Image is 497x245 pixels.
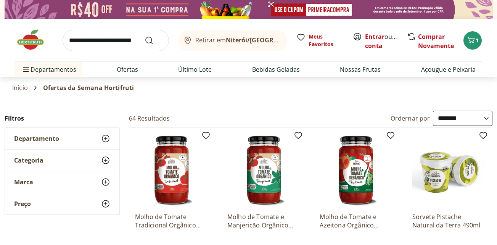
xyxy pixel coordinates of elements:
span: Categoria [14,156,43,164]
b: Niterói/[GEOGRAPHIC_DATA] [226,36,313,44]
img: Molho de Tomate e Azeitona Orgânico Natural Da Terra 330g [320,134,392,206]
span: Ofertas da Semana Hortifruti [43,84,134,91]
h2: Filtros [5,111,120,126]
img: Hortifruti [15,28,53,51]
button: Preço [5,193,119,214]
img: Sorvete Pistache Natural da Terra 490ml [412,134,485,206]
h2: 64 Resultados [129,114,170,122]
a: Molho de Tomate Tradicional Orgânico Natural Da Terra 330g [135,213,207,229]
span: Retirar em [195,37,280,44]
span: Marca [14,178,33,186]
a: Último Lote [178,65,212,74]
a: Bebidas Geladas [252,65,300,74]
button: Marca [5,171,119,193]
a: Início [12,84,28,91]
a: Nossas Frutas [340,65,381,74]
span: Meus Favoritos [309,33,344,48]
a: Meus Favoritos [296,33,344,48]
label: Ordernar por [391,114,430,122]
span: ou [365,32,399,50]
button: Retirar emNiterói/[GEOGRAPHIC_DATA] [178,30,287,51]
a: Molho de Tomate e Manjericão Orgânico Natural Da Terra 330g [227,213,300,229]
a: Molho de Tomate e Azeitona Orgânico Natural Da Terra 330g [320,213,392,229]
img: Molho de Tomate e Manjericão Orgânico Natural Da Terra 330g [227,134,300,206]
span: Preço [14,200,31,208]
a: Entrar [365,32,384,41]
span: Departamento [14,135,59,142]
span: Departamentos [21,60,76,79]
img: Molho de Tomate Tradicional Orgânico Natural Da Terra 330g [135,134,207,206]
button: Menu [21,60,31,79]
button: Departamento [5,128,119,149]
button: Carrinho [463,31,482,50]
button: Categoria [5,150,119,171]
a: Ofertas [117,65,138,74]
a: Criar conta [365,32,407,50]
a: Açougue e Peixaria [421,65,476,74]
input: search [63,30,169,51]
a: Comprar Novamente [418,32,454,50]
span: 1 [476,37,479,44]
button: Submit Search [145,36,163,45]
a: Sorvete Pistache Natural da Terra 490ml [412,213,485,229]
